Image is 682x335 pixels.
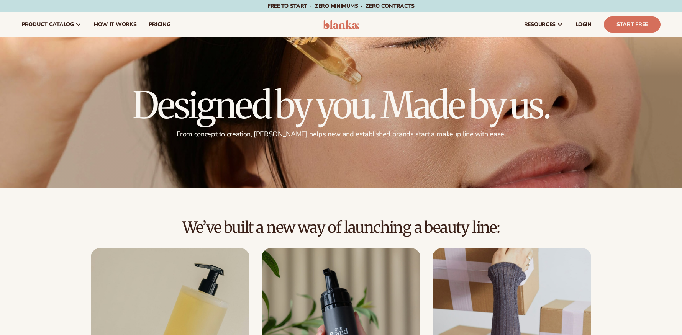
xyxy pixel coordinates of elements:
[323,20,359,29] img: logo
[604,16,661,33] a: Start Free
[21,219,661,236] h2: We’ve built a new way of launching a beauty line:
[133,130,549,139] p: From concept to creation, [PERSON_NAME] helps new and established brands start a makeup line with...
[569,12,598,37] a: LOGIN
[524,21,556,28] span: resources
[94,21,137,28] span: How It Works
[267,2,415,10] span: Free to start · ZERO minimums · ZERO contracts
[149,21,170,28] span: pricing
[518,12,569,37] a: resources
[15,12,88,37] a: product catalog
[133,87,549,124] h1: Designed by you. Made by us.
[575,21,592,28] span: LOGIN
[88,12,143,37] a: How It Works
[143,12,176,37] a: pricing
[21,21,74,28] span: product catalog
